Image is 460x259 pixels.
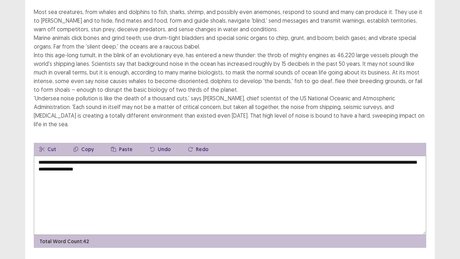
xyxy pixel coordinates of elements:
[34,143,62,156] button: Cut
[68,143,100,156] button: Copy
[105,143,138,156] button: Paste
[182,143,214,156] button: Redo
[40,238,89,245] p: Total Word Count: 42
[34,8,426,128] div: Most sea creatures, from whales and dolphins to fish, sharks, shrimp, and possibly even anemones,...
[144,143,176,156] button: Undo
